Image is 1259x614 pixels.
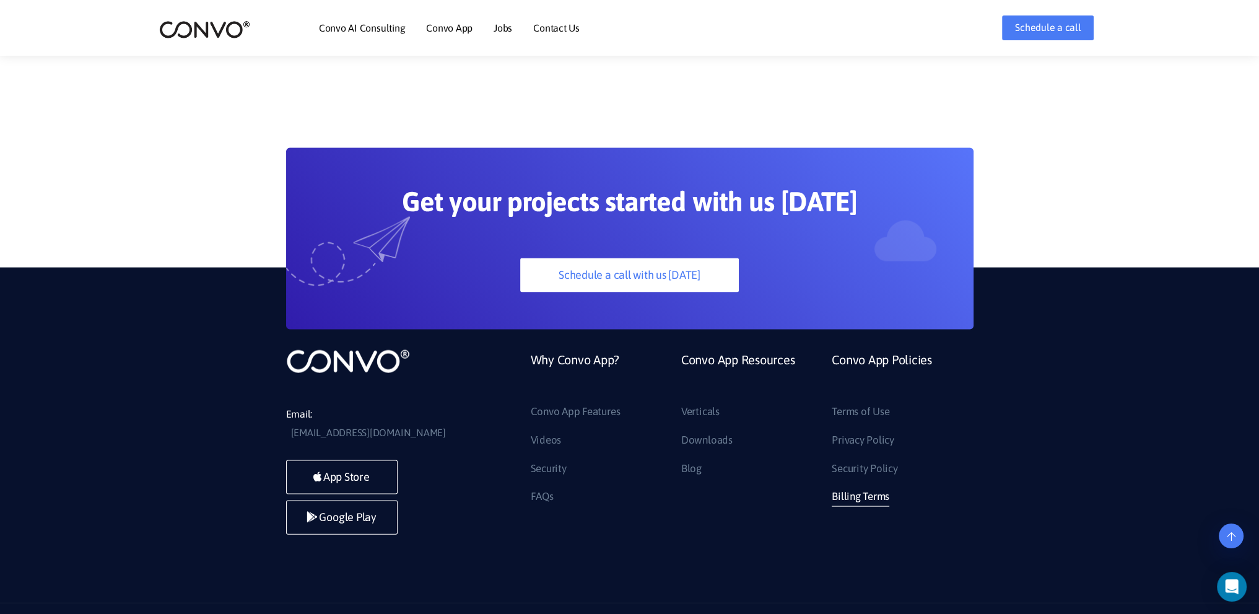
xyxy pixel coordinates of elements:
a: Videos [531,431,562,450]
h2: Get your projects started with us [DATE] [345,185,915,227]
a: Google Play [286,501,398,535]
a: Convo AI Consulting [319,23,405,33]
div: Open Intercom Messenger [1217,572,1247,602]
a: Billing Terms [832,487,889,507]
a: Downloads [681,431,733,450]
a: Convo App Resources [681,348,795,402]
a: FAQs [531,487,554,507]
a: Why Convo App? [531,348,620,402]
a: Schedule a call with us [DATE] [520,258,739,292]
a: Security Policy [832,459,897,479]
a: Jobs [494,23,512,33]
div: Footer [521,348,974,515]
img: logo_2.png [159,20,250,39]
a: Security [531,459,567,479]
a: Convo App Features [531,402,621,422]
a: Convo App Policies [832,348,932,402]
a: Terms of Use [832,402,889,422]
a: Privacy Policy [832,431,894,450]
a: Convo App [426,23,473,33]
a: Schedule a call [1002,15,1094,40]
a: Contact Us [533,23,580,33]
a: Verticals [681,402,720,422]
a: App Store [286,460,398,494]
a: Blog [681,459,702,479]
li: Email: [286,405,472,442]
a: [EMAIL_ADDRESS][DOMAIN_NAME] [291,424,446,442]
img: logo_not_found [286,348,410,374]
